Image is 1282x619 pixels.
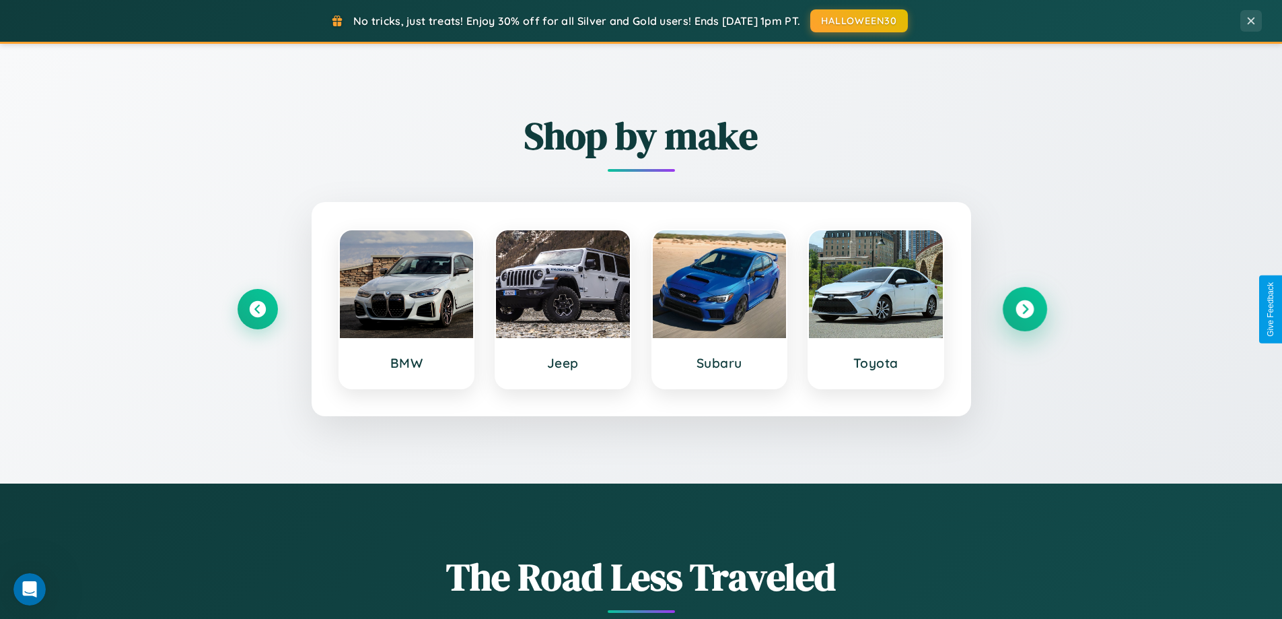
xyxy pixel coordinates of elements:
iframe: Intercom live chat [13,573,46,606]
h2: Shop by make [238,110,1045,162]
h3: Toyota [822,355,929,371]
h1: The Road Less Traveled [238,551,1045,603]
h3: Jeep [509,355,616,371]
span: No tricks, just treats! Enjoy 30% off for all Silver and Gold users! Ends [DATE] 1pm PT. [353,14,800,28]
div: Give Feedback [1266,282,1275,337]
h3: BMW [353,355,460,371]
button: HALLOWEEN30 [810,9,908,32]
h3: Subaru [666,355,773,371]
